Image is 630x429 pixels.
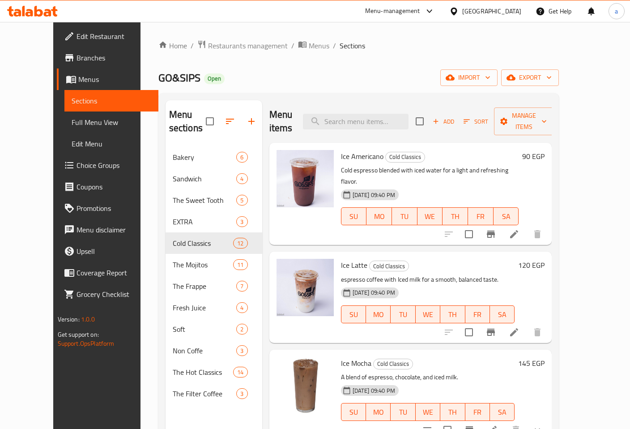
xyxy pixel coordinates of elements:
a: Edit menu item [509,229,519,240]
span: [DATE] 09:40 PM [349,386,399,395]
span: Menus [309,40,329,51]
img: Ice Mocha [277,357,334,414]
span: Select to update [460,323,478,342]
a: Menus [57,69,158,90]
a: Grocery Checklist [57,283,158,305]
span: Select all sections [200,112,219,131]
a: Full Menu View [64,112,158,133]
div: items [236,281,247,292]
div: items [236,173,247,184]
span: Sections [340,40,365,51]
div: The Sweet Tooth [173,195,237,206]
span: SA [494,406,511,419]
a: Restaurants management [197,40,288,51]
span: Sort [464,116,488,127]
span: TU [394,308,412,321]
button: delete [527,322,548,343]
h6: 120 EGP [518,259,545,271]
div: The Hot Classics14 [166,361,262,383]
button: Manage items [494,107,554,135]
span: Sandwich [173,173,237,184]
span: Ice Mocha [341,356,371,370]
span: The Mojitos [173,259,234,270]
span: Cold Classics [370,261,409,271]
div: items [233,259,247,270]
span: 3 [237,347,247,355]
div: Soft2 [166,318,262,340]
button: TU [391,305,415,323]
button: WE [416,305,440,323]
button: SA [490,305,515,323]
button: TH [443,207,468,225]
span: Promotions [77,203,151,214]
span: Ice Latte [341,258,367,272]
div: Cold Classics12 [166,232,262,254]
a: Upsell [57,240,158,262]
div: [GEOGRAPHIC_DATA] [462,6,521,16]
div: Cold Classics [385,152,425,163]
span: Select section [410,112,429,131]
span: WE [421,210,439,223]
button: WE [417,207,443,225]
span: import [447,72,490,83]
div: items [236,388,247,399]
button: SU [341,207,367,225]
button: WE [416,403,440,421]
span: Coverage Report [77,267,151,278]
span: MO [370,308,387,321]
a: Home [158,40,187,51]
span: SU [345,406,362,419]
a: Menus [298,40,329,51]
a: Menu disclaimer [57,219,158,240]
h6: 90 EGP [522,150,545,163]
div: items [236,152,247,163]
div: The Filter Coffee [173,388,237,399]
span: Full Menu View [72,117,151,128]
span: GO&SIPS [158,68,200,88]
button: SU [341,403,366,421]
span: WE [419,406,437,419]
div: items [236,345,247,356]
span: FR [469,406,486,419]
li: / [291,40,294,51]
span: The Frappe [173,281,237,292]
span: Soft [173,324,237,335]
span: Add item [429,115,458,129]
nav: breadcrumb [158,40,559,51]
span: 4 [237,304,247,312]
button: Sort [461,115,490,129]
span: TU [394,406,412,419]
p: Cold espresso blended with iced water for a light and refreshing flavor. [341,165,519,187]
span: Open [204,75,225,82]
a: Edit Menu [64,133,158,154]
button: TH [440,403,465,421]
span: 3 [237,218,247,226]
a: Branches [57,47,158,69]
span: MO [370,406,387,419]
span: Menus [78,74,151,85]
span: Ice Americano [341,150,383,163]
h6: 145 EGP [518,357,545,369]
span: Upsell [77,246,151,257]
button: TH [440,305,465,323]
span: Sort items [458,115,494,129]
span: Choice Groups [77,160,151,171]
span: SA [494,308,511,321]
span: 2 [237,325,247,334]
span: 5 [237,196,247,205]
span: Restaurants management [208,40,288,51]
span: Non Coffe [173,345,237,356]
button: delete [527,223,548,245]
button: MO [366,305,391,323]
button: SA [490,403,515,421]
span: Add [431,116,455,127]
a: Support.OpsPlatform [58,338,115,349]
div: items [236,324,247,335]
div: The Frappe7 [166,275,262,297]
div: Menu-management [365,6,420,17]
span: [DATE] 09:40 PM [349,191,399,199]
img: Ice Americano [277,150,334,207]
a: Edit Restaurant [57,26,158,47]
button: FR [465,305,490,323]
